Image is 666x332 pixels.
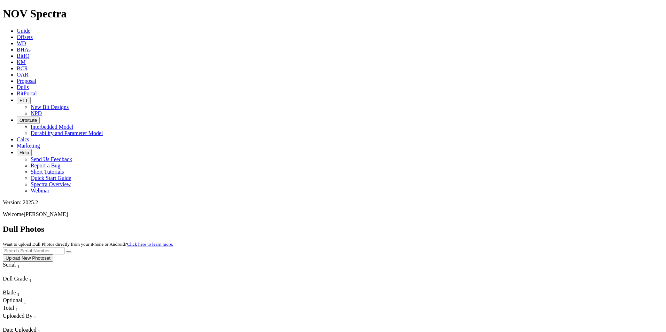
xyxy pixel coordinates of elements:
span: Sort None [29,276,32,282]
a: Interbedded Model [31,124,73,130]
a: Webinar [31,188,49,193]
sub: 1 [17,264,20,269]
div: Column Menu [3,321,68,327]
a: Report a Bug [31,163,60,168]
a: OAR [17,72,29,78]
div: Dull Grade Sort None [3,276,52,283]
sub: 1 [16,307,18,313]
button: OrbitLite [17,117,40,124]
span: Dull Grade [3,276,28,282]
a: BHAs [17,47,31,53]
sub: 1 [24,299,26,305]
sub: 1 [17,292,20,297]
a: Send Us Feedback [31,156,72,162]
a: Proposal [17,78,36,84]
a: Click here to learn more. [127,242,173,247]
sub: 1 [29,278,32,283]
a: Quick Start Guide [31,175,71,181]
a: KM [17,59,26,65]
a: WD [17,40,26,46]
div: Version: 2025.2 [3,199,663,206]
input: Search Serial Number [3,247,64,254]
span: Blade [3,290,16,295]
span: Sort None [34,313,36,319]
div: Uploaded By Sort None [3,313,68,321]
a: Short Tutorials [31,169,64,175]
div: Total Sort None [3,305,27,313]
span: Help [20,150,29,155]
button: FTT [17,97,31,104]
span: Serial [3,262,16,268]
a: BCR [17,65,28,71]
span: Sort None [24,297,26,303]
h1: NOV Spectra [3,7,663,20]
button: Help [17,149,32,156]
div: Blade Sort None [3,290,27,297]
span: Sort None [17,262,20,268]
a: New Bit Designs [31,104,69,110]
a: Marketing [17,143,40,149]
span: FTT [20,98,28,103]
small: Want to upload Dull Photos directly from your iPhone or Android? [3,242,173,247]
div: Column Menu [3,269,32,276]
div: Sort None [3,290,27,297]
span: [PERSON_NAME] [24,211,68,217]
span: Uploaded By [3,313,32,319]
a: Guide [17,28,30,34]
h2: Dull Photos [3,224,663,234]
span: OrbitLite [20,118,37,123]
a: Durability and Parameter Model [31,130,103,136]
div: Sort None [3,276,52,290]
div: Column Menu [3,283,52,290]
a: NPD [31,110,42,116]
a: Dulls [17,84,29,90]
div: Sort None [3,305,27,313]
a: BitPortal [17,90,37,96]
div: Sort None [3,313,68,327]
span: Total [3,305,14,311]
div: Optional Sort None [3,297,27,305]
span: Sort None [17,290,20,295]
div: Sort None [3,262,32,276]
sub: 1 [34,315,36,320]
span: Sort None [16,305,18,311]
div: Sort None [3,297,27,305]
span: Optional [3,297,22,303]
a: Spectra Overview [31,181,71,187]
a: Calcs [17,136,29,142]
p: Welcome [3,211,663,218]
a: Offsets [17,34,33,40]
button: Upload New Photoset [3,254,53,262]
a: BitIQ [17,53,29,59]
div: Serial Sort None [3,262,32,269]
